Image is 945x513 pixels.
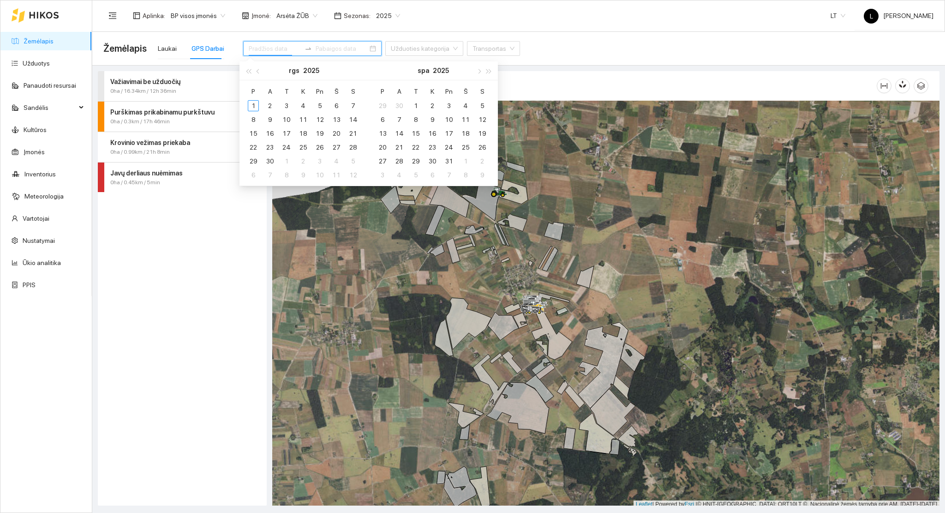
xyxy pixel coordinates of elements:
[262,168,278,182] td: 2025-10-07
[377,142,388,153] div: 20
[474,113,490,127] td: 2025-10-12
[264,100,275,111] div: 2
[98,132,267,162] div: Krovinio vežimas priekaba0ha / 0.99km / 21h 8mineye-invisible
[424,154,441,168] td: 2025-10-30
[108,12,117,20] span: menu-fold
[245,154,262,168] td: 2025-09-29
[377,114,388,125] div: 6
[443,156,455,167] div: 31
[477,114,488,125] div: 12
[424,140,441,154] td: 2025-10-23
[457,84,474,99] th: Š
[474,154,490,168] td: 2025-11-02
[347,100,359,111] div: 7
[311,127,328,140] td: 2025-09-19
[298,156,309,167] div: 2
[377,100,388,111] div: 29
[441,113,457,127] td: 2025-10-10
[477,100,488,111] div: 5
[474,140,490,154] td: 2025-10-26
[98,102,267,132] div: Purškimas prikabinamu purkštuvu0ha / 0.3km / 17h 46mineye-invisible
[331,169,342,181] div: 11
[295,154,311,168] td: 2025-10-02
[278,99,295,113] td: 2025-09-03
[441,84,457,99] th: Pn
[377,156,388,167] div: 27
[347,114,359,125] div: 14
[864,12,933,19] span: [PERSON_NAME]
[443,100,455,111] div: 3
[314,169,325,181] div: 10
[311,140,328,154] td: 2025-09-26
[474,84,490,99] th: S
[311,113,328,127] td: 2025-09-12
[374,84,391,99] th: P
[460,100,471,111] div: 4
[831,9,845,23] span: LT
[427,156,438,167] div: 30
[23,259,61,266] a: Ūkio analitika
[457,127,474,140] td: 2025-10-18
[334,12,341,19] span: calendar
[262,113,278,127] td: 2025-09-09
[394,114,405,125] div: 7
[394,128,405,139] div: 14
[278,127,295,140] td: 2025-09-17
[328,113,345,127] td: 2025-09-13
[314,100,325,111] div: 5
[298,128,309,139] div: 18
[474,168,490,182] td: 2025-11-09
[248,114,259,125] div: 8
[345,84,361,99] th: S
[158,43,177,54] div: Laukai
[298,142,309,153] div: 25
[376,9,400,23] span: 2025
[410,156,421,167] div: 29
[433,61,449,80] button: 2025
[110,109,215,116] strong: Purškimas prikabinamu purkštuvu
[245,127,262,140] td: 2025-09-15
[474,99,490,113] td: 2025-10-05
[427,169,438,181] div: 6
[103,41,147,56] span: Žemėlapis
[424,113,441,127] td: 2025-10-09
[407,140,424,154] td: 2025-10-22
[298,114,309,125] div: 11
[460,128,471,139] div: 18
[460,169,471,181] div: 8
[374,168,391,182] td: 2025-11-03
[345,113,361,127] td: 2025-09-14
[391,140,407,154] td: 2025-10-21
[427,128,438,139] div: 16
[278,140,295,154] td: 2025-09-24
[251,11,271,21] span: Įmonė :
[278,113,295,127] td: 2025-09-10
[424,127,441,140] td: 2025-10-16
[443,128,455,139] div: 17
[24,126,47,133] a: Kultūros
[248,100,259,111] div: 1
[460,142,471,153] div: 25
[427,100,438,111] div: 2
[377,169,388,181] div: 3
[281,100,292,111] div: 3
[410,128,421,139] div: 15
[278,154,295,168] td: 2025-10-01
[391,84,407,99] th: A
[427,114,438,125] div: 9
[245,99,262,113] td: 2025-09-01
[295,140,311,154] td: 2025-09-25
[281,169,292,181] div: 8
[443,142,455,153] div: 24
[283,72,877,99] div: Žemėlapis
[410,100,421,111] div: 1
[264,169,275,181] div: 7
[474,127,490,140] td: 2025-10-19
[877,78,891,93] button: column-width
[311,99,328,113] td: 2025-09-05
[441,154,457,168] td: 2025-10-31
[289,61,299,80] button: rgs
[685,501,694,507] a: Esri
[23,237,55,244] a: Nustatymai
[110,169,183,177] strong: Javų derliaus nuėmimas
